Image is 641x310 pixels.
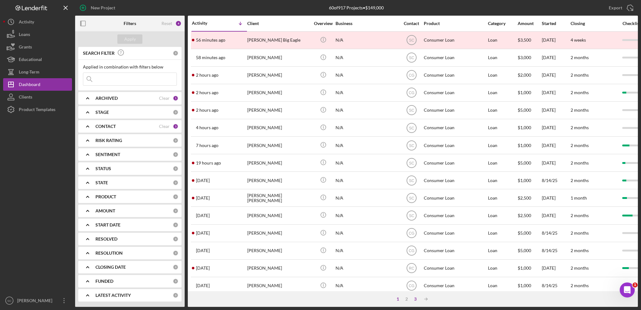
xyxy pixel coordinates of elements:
[173,138,178,143] div: 0
[3,294,72,307] button: SC[PERSON_NAME]
[488,119,517,136] div: Loan
[542,172,570,189] div: 8/14/25
[159,96,170,101] div: Clear
[3,66,72,78] button: Long-Term
[95,180,108,185] b: STATE
[336,21,398,26] div: Business
[424,32,486,48] div: Consumer Loan
[542,49,570,66] div: [DATE]
[196,125,218,130] time: 2025-08-15 17:37
[571,230,589,236] time: 2 months
[336,277,398,294] div: N/A
[542,119,570,136] div: [DATE]
[409,143,414,148] text: SC
[603,2,638,14] button: Export
[19,78,40,92] div: Dashboard
[424,102,486,119] div: Consumer Loan
[3,16,72,28] button: Activity
[424,225,486,241] div: Consumer Loan
[336,207,398,224] div: N/A
[16,294,56,308] div: [PERSON_NAME]
[124,34,136,44] div: Apply
[424,21,486,26] div: Product
[247,137,310,154] div: [PERSON_NAME]
[95,293,131,298] b: LATEST ACTIVITY
[196,196,210,201] time: 2025-08-14 20:55
[409,249,414,253] text: CG
[83,51,115,56] b: SEARCH FILTER
[542,225,570,241] div: 8/14/25
[336,225,398,241] div: N/A
[402,297,411,302] div: 2
[117,34,142,44] button: Apply
[620,282,635,297] iframe: Intercom live chat
[571,125,589,130] time: 2 months
[247,67,310,84] div: [PERSON_NAME]
[329,5,384,10] div: 60 of 917 Projects • $149,000
[95,279,113,284] b: FUNDED
[75,2,121,14] button: New Project
[3,78,72,91] button: Dashboard
[247,49,310,66] div: [PERSON_NAME]
[409,196,414,200] text: SC
[3,53,72,66] button: Educational
[124,21,136,26] b: Filters
[95,236,117,241] b: RESOLVED
[173,236,178,242] div: 0
[173,109,178,115] div: 0
[196,213,210,218] time: 2025-08-14 20:36
[3,91,72,103] a: Clients
[424,242,486,259] div: Consumer Loan
[192,21,219,26] div: Activity
[518,102,541,119] div: $5,000
[159,124,170,129] div: Clear
[424,84,486,101] div: Consumer Loan
[19,103,55,117] div: Product Templates
[424,155,486,171] div: Consumer Loan
[571,143,589,148] time: 2 months
[173,264,178,270] div: 0
[173,208,178,214] div: 0
[247,190,310,206] div: [PERSON_NAME] [PERSON_NAME]
[19,28,30,42] div: Loans
[336,190,398,206] div: N/A
[336,242,398,259] div: N/A
[409,266,414,271] text: RC
[409,38,414,43] text: SC
[336,155,398,171] div: N/A
[196,143,218,148] time: 2025-08-15 14:10
[518,49,541,66] div: $3,000
[571,37,586,43] time: 4 weeks
[393,297,402,302] div: 1
[488,49,517,66] div: Loan
[424,137,486,154] div: Consumer Loan
[488,32,517,48] div: Loan
[409,73,414,78] text: CG
[196,90,218,95] time: 2025-08-15 19:18
[518,242,541,259] div: $5,000
[336,119,398,136] div: N/A
[400,21,423,26] div: Contact
[247,225,310,241] div: [PERSON_NAME]
[3,41,72,53] button: Grants
[336,260,398,277] div: N/A
[488,155,517,171] div: Loan
[424,119,486,136] div: Consumer Loan
[571,195,587,201] time: 1 month
[196,178,210,183] time: 2025-08-14 21:08
[488,277,517,294] div: Loan
[83,64,177,69] div: Applied in combination with filters below
[409,56,414,60] text: SC
[542,102,570,119] div: [DATE]
[247,102,310,119] div: [PERSON_NAME]
[247,260,310,277] div: [PERSON_NAME]
[95,124,116,129] b: CONTACT
[424,67,486,84] div: Consumer Loan
[173,194,178,200] div: 0
[571,107,589,113] time: 2 months
[518,260,541,277] div: $1,000
[633,282,638,287] span: 1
